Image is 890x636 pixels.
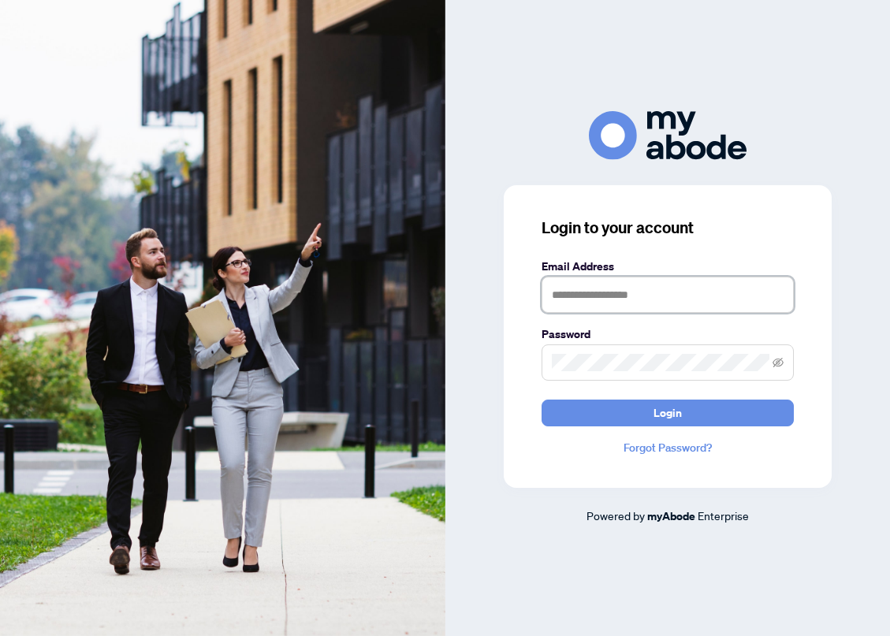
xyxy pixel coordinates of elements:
span: Enterprise [698,508,749,523]
button: Login [542,400,794,426]
a: Forgot Password? [542,439,794,456]
span: Login [654,400,682,426]
label: Password [542,325,794,343]
a: myAbode [647,508,695,525]
label: Email Address [542,258,794,275]
h3: Login to your account [542,217,794,239]
span: eye-invisible [773,357,784,368]
img: ma-logo [589,111,747,159]
span: Powered by [587,508,645,523]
